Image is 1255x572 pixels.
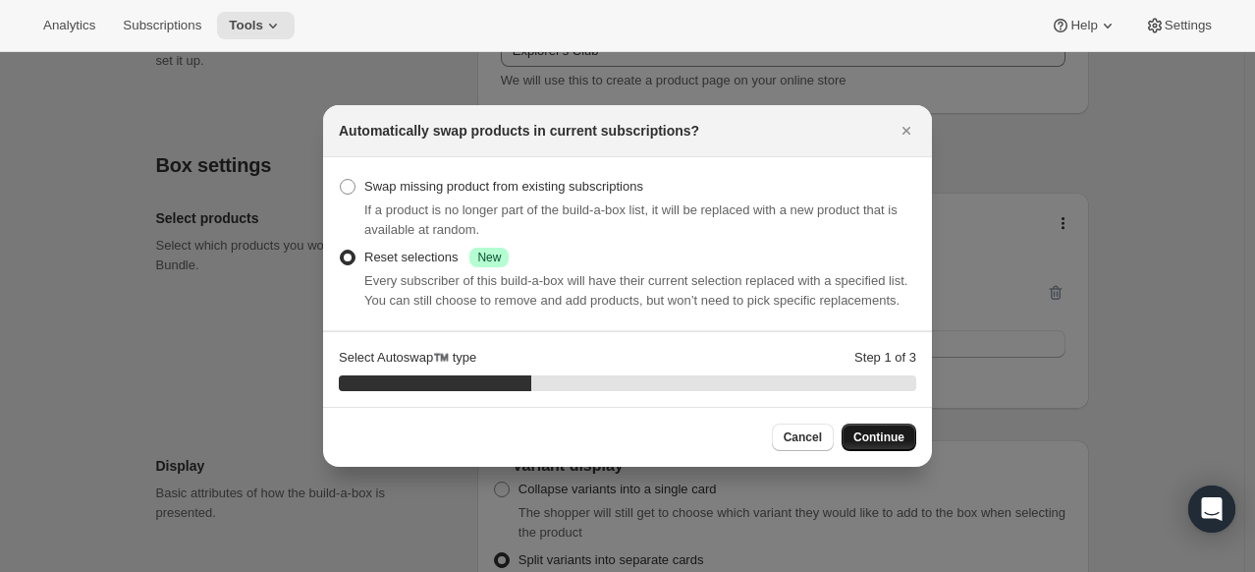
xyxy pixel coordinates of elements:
[854,348,916,368] p: Step 1 of 3
[43,18,95,33] span: Analytics
[339,121,699,141] h2: Automatically swap products in current subscriptions?
[477,250,501,265] span: New
[1039,12,1128,39] button: Help
[893,117,920,144] button: Close
[217,12,295,39] button: Tools
[364,179,643,194] span: Swap missing product from existing subscriptions
[1188,486,1235,533] div: Open Intercom Messenger
[364,273,907,308] span: Every subscriber of this build-a-box will have their current selection replaced with a specified ...
[842,424,916,451] button: Continue
[1165,18,1212,33] span: Settings
[853,429,904,445] span: Continue
[339,348,476,368] p: Select Autoswap™️ type
[772,424,834,451] button: Cancel
[123,18,201,33] span: Subscriptions
[1070,18,1097,33] span: Help
[229,18,263,33] span: Tools
[364,248,509,267] div: Reset selections
[784,429,822,445] span: Cancel
[31,12,107,39] button: Analytics
[1133,12,1224,39] button: Settings
[111,12,213,39] button: Subscriptions
[364,202,898,237] span: If a product is no longer part of the build-a-box list, it will be replaced with a new product th...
